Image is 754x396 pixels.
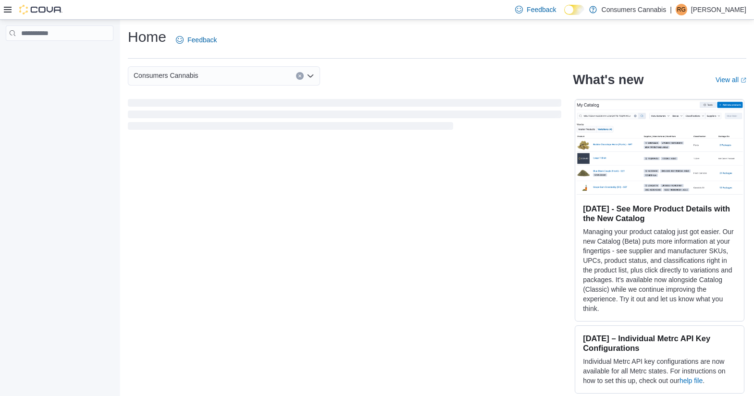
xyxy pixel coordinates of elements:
[583,204,736,223] h3: [DATE] - See More Product Details with the New Catalog
[128,27,166,47] h1: Home
[741,77,746,83] svg: External link
[307,72,314,80] button: Open list of options
[583,227,736,313] p: Managing your product catalog just got easier. Our new Catalog (Beta) puts more information at yo...
[128,101,561,132] span: Loading
[187,35,217,45] span: Feedback
[670,4,672,15] p: |
[716,76,746,84] a: View allExternal link
[602,4,667,15] p: Consumers Cannabis
[573,72,643,87] h2: What's new
[527,5,556,14] span: Feedback
[296,72,304,80] button: Clear input
[583,334,736,353] h3: [DATE] – Individual Metrc API Key Configurations
[19,5,62,14] img: Cova
[172,30,221,49] a: Feedback
[564,5,584,15] input: Dark Mode
[691,4,746,15] p: [PERSON_NAME]
[677,4,686,15] span: RG
[134,70,198,81] span: Consumers Cannabis
[6,43,113,66] nav: Complex example
[583,357,736,385] p: Individual Metrc API key configurations are now available for all Metrc states. For instructions ...
[676,4,687,15] div: Robert Greenaway
[680,377,703,384] a: help file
